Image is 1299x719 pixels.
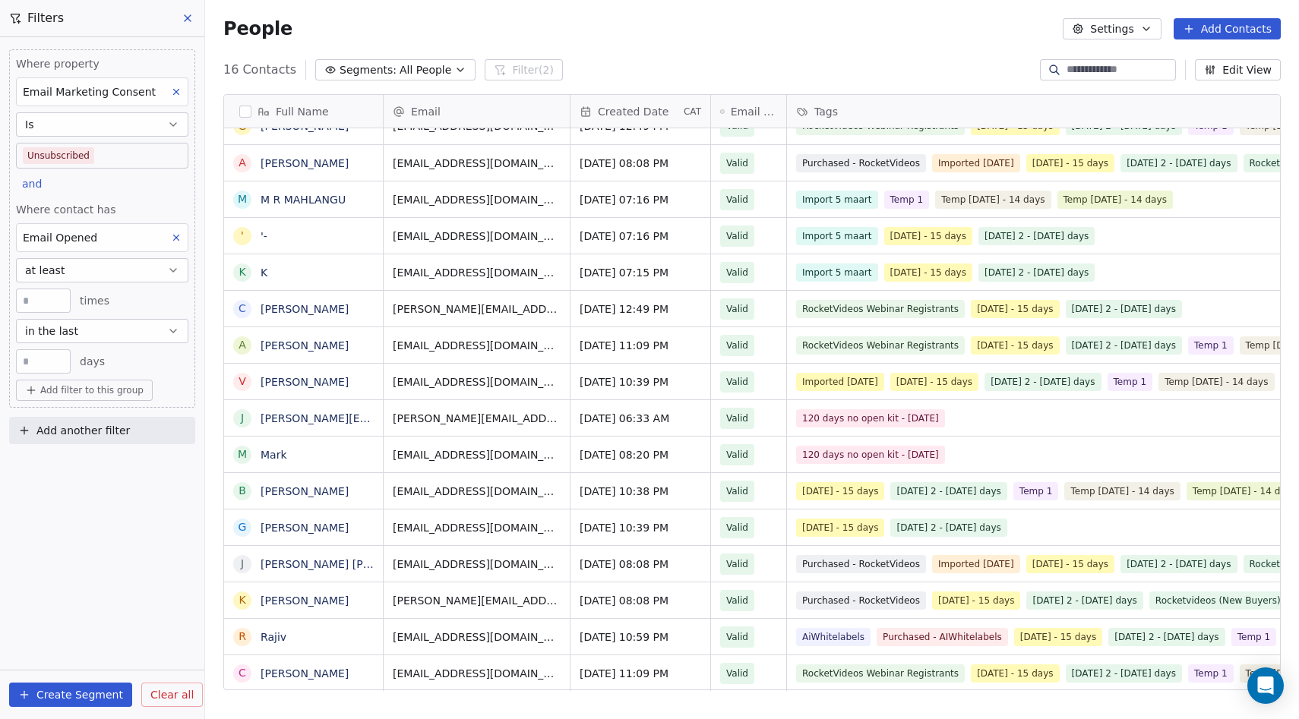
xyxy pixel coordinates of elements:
[1108,628,1225,646] span: [DATE] 2 - [DATE] days
[261,230,267,242] a: '-
[1247,667,1284,704] div: Open Intercom Messenger
[796,446,945,464] span: 120 days no open kit - [DATE]
[796,519,884,537] span: [DATE] - 15 days
[1149,591,1287,610] span: Rocketvideos (New Buyers)
[796,336,965,355] span: RocketVideos Webinar Registrants
[261,303,349,315] a: [PERSON_NAME]
[971,336,1059,355] span: [DATE] - 15 days
[340,62,397,78] span: Segments:
[393,265,561,280] span: [EMAIL_ADDRESS][DOMAIN_NAME]
[393,629,561,645] span: [EMAIL_ADDRESS][DOMAIN_NAME]
[580,629,701,645] span: [DATE] 10:59 PM
[1064,482,1180,500] span: Temp [DATE] - 14 days
[393,447,561,462] span: [EMAIL_ADDRESS][DOMAIN_NAME]
[1066,664,1182,683] span: [DATE] 2 - [DATE] days
[261,594,349,607] a: [PERSON_NAME]
[726,484,748,499] span: Valid
[393,520,561,535] span: [EMAIL_ADDRESS][DOMAIN_NAME]
[261,485,349,497] a: [PERSON_NAME]
[224,95,383,128] div: Full Name
[261,157,349,169] a: [PERSON_NAME]
[731,104,777,119] span: Email Verification Status
[1026,555,1114,573] span: [DATE] - 15 days
[239,592,245,608] div: K
[726,229,748,244] span: Valid
[726,593,748,608] span: Valid
[580,192,701,207] span: [DATE] 07:16 PM
[1014,628,1102,646] span: [DATE] - 15 days
[411,104,441,119] span: Email
[814,104,838,119] span: Tags
[711,95,786,128] div: Email Verification Status
[726,301,748,317] span: Valid
[580,447,701,462] span: [DATE] 08:20 PM
[580,156,701,171] span: [DATE] 08:08 PM
[1066,336,1182,355] span: [DATE] 2 - [DATE] days
[261,266,267,279] a: K
[1174,18,1281,39] button: Add Contacts
[239,337,246,353] div: A
[726,265,748,280] span: Valid
[884,263,972,282] span: [DATE] - 15 days
[393,666,561,681] span: [EMAIL_ADDRESS][DOMAIN_NAME]
[726,411,748,426] span: Valid
[932,555,1020,573] span: Imported [DATE]
[393,192,561,207] span: [EMAIL_ADDRESS][DOMAIN_NAME]
[890,373,978,391] span: [DATE] - 15 days
[796,664,965,683] span: RocketVideos Webinar Registrants
[932,591,1020,610] span: [DATE] - 15 days
[971,664,1059,683] span: [DATE] - 15 days
[1231,628,1277,646] span: Temp 1
[1057,191,1173,209] span: Temp [DATE] - 14 days
[726,447,748,462] span: Valid
[580,229,701,244] span: [DATE] 07:16 PM
[1066,300,1182,318] span: [DATE] 2 - [DATE] days
[1108,373,1153,391] span: Temp 1
[224,128,384,691] div: grid
[978,263,1095,282] span: [DATE] 2 - [DATE] days
[580,484,701,499] span: [DATE] 10:38 PM
[261,412,535,424] a: [PERSON_NAME][EMAIL_ADDRESS][DOMAIN_NAME]
[796,154,926,172] span: Purchased - RocketVideos
[580,265,701,280] span: [DATE] 07:15 PM
[726,520,748,535] span: Valid
[978,227,1095,245] span: [DATE] 2 - [DATE] days
[796,227,878,245] span: Import 5 maart
[1026,154,1114,172] span: [DATE] - 15 days
[580,338,701,353] span: [DATE] 11:09 PM
[580,301,701,317] span: [DATE] 12:49 PM
[580,666,701,681] span: [DATE] 11:09 PM
[890,519,1007,537] span: [DATE] 2 - [DATE] days
[726,374,748,389] span: Valid
[1120,555,1237,573] span: [DATE] 2 - [DATE] days
[238,191,247,207] div: M
[726,557,748,572] span: Valid
[726,629,748,645] span: Valid
[1013,482,1059,500] span: Temp 1
[393,484,561,499] span: [EMAIL_ADDRESS][DOMAIN_NAME]
[726,192,748,207] span: Valid
[580,520,701,535] span: [DATE] 10:39 PM
[241,410,244,426] div: j
[239,155,246,171] div: A
[239,374,246,389] div: V
[1195,59,1281,80] button: Edit View
[1063,18,1161,39] button: Settings
[393,301,561,317] span: [PERSON_NAME][EMAIL_ADDRESS][DOMAIN_NAME]
[726,338,748,353] span: Valid
[935,191,1051,209] span: Temp [DATE] - 14 days
[485,59,563,80] button: Filter(2)
[384,95,570,128] div: Email
[796,409,945,427] span: 120 days no open kit - [DATE]
[393,374,561,389] span: [EMAIL_ADDRESS][DOMAIN_NAME]
[261,522,349,534] a: [PERSON_NAME]
[261,631,286,643] a: Rajiv
[877,628,1008,646] span: Purchased - AIWhitelabels
[261,667,349,680] a: [PERSON_NAME]
[580,411,701,426] span: [DATE] 06:33 AM
[796,555,926,573] span: Purchased - RocketVideos
[239,264,245,280] div: K
[239,629,246,645] div: R
[932,154,1020,172] span: Imported [DATE]
[796,263,878,282] span: Import 5 maart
